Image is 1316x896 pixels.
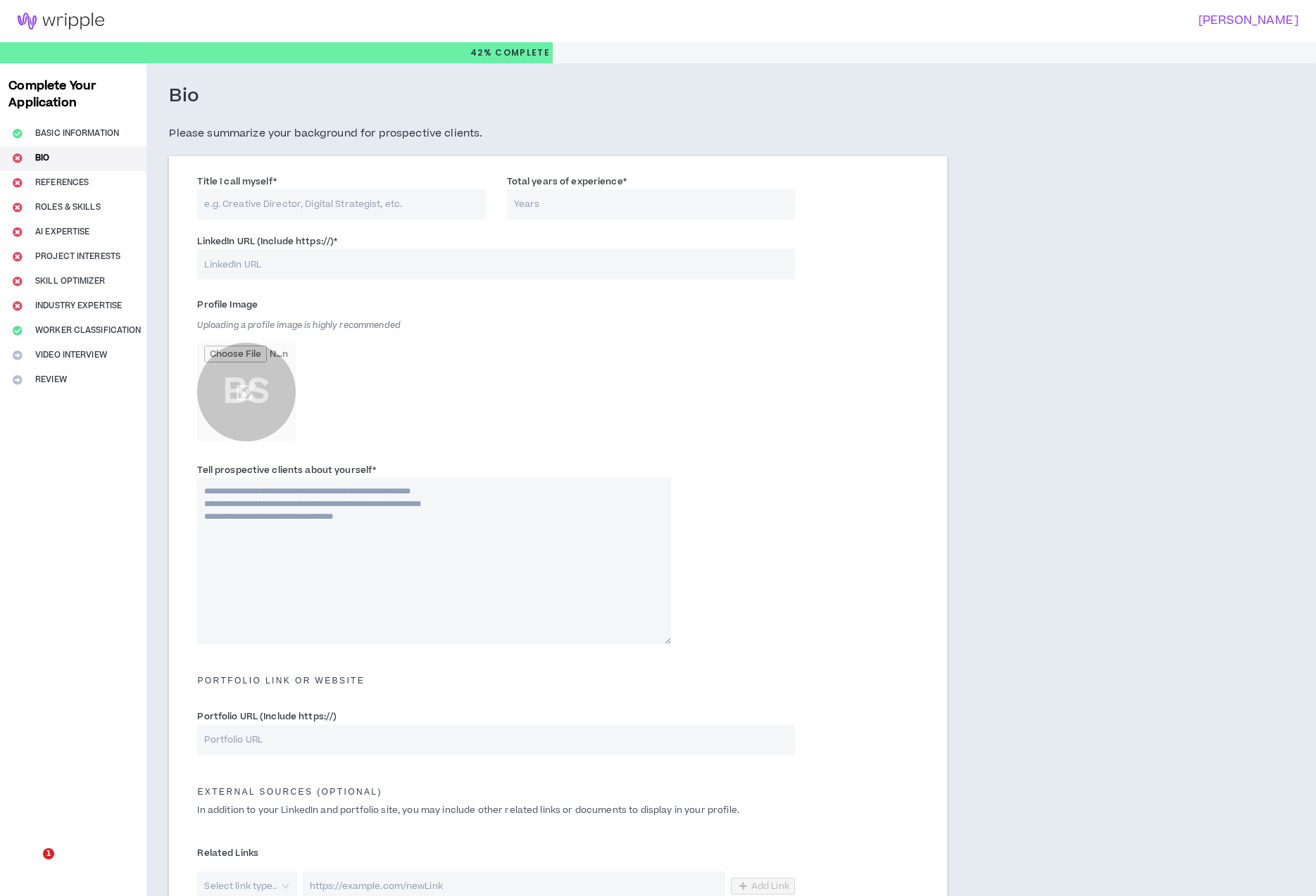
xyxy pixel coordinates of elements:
p: 42% [470,42,550,63]
h3: [PERSON_NAME] [649,14,1298,27]
label: Profile Image [197,294,258,316]
span: In addition to your LinkedIn and portfolio site, you may include other related links or documents... [197,804,739,816]
input: e.g. Creative Director, Digital Strategist, etc. [197,189,485,220]
input: Portfolio URL [197,725,794,755]
button: Add Link [731,878,795,895]
input: LinkedIn URL [197,249,794,279]
span: 1 [43,848,54,859]
h3: Complete Your Application [3,77,144,111]
iframe: To enrich screen reader interactions, please activate Accessibility in Grammarly extension settings [14,848,48,882]
h5: Please summarize your background for prospective clients. [169,125,946,142]
span: Uploading a profile image is highly recommended [197,320,401,332]
h5: Portfolio Link or Website [187,676,929,686]
label: Portfolio URL (Include https://) [197,705,337,728]
span: Related Links [197,847,258,859]
h5: External Sources (optional) [187,787,929,797]
span: Complete [492,46,550,59]
label: LinkedIn URL (Include https://) [197,230,337,253]
label: Title I call myself [197,170,276,193]
input: Years [507,189,795,220]
h3: Bio [169,84,199,108]
label: Total years of experience [507,170,627,193]
label: Tell prospective clients about yourself [197,459,376,481]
